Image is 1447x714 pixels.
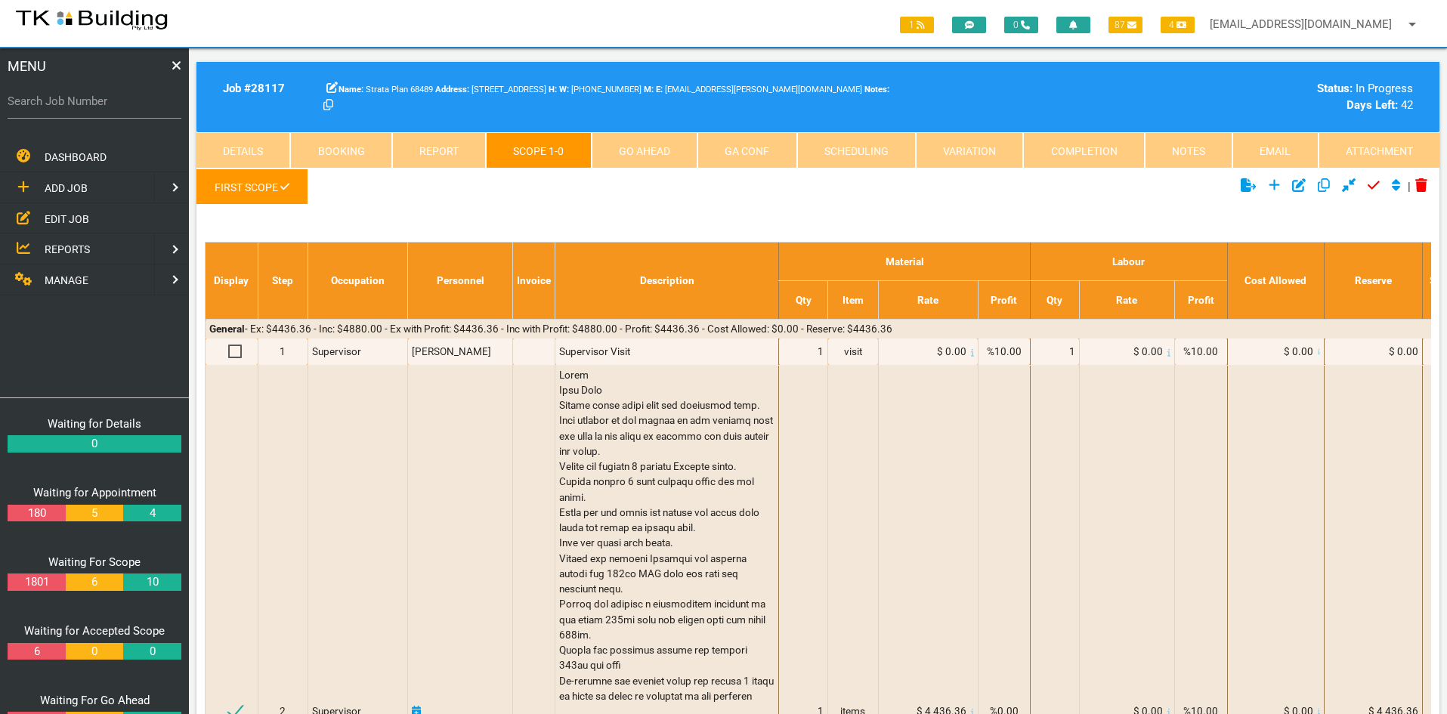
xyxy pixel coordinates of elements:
[644,85,654,94] b: M:
[1030,242,1227,280] th: Labour
[513,242,555,320] th: Invoice
[779,280,828,319] th: Qty
[559,85,569,94] b: W:
[916,132,1023,168] a: Variation
[280,345,286,357] span: 1
[290,132,391,168] a: Booking
[1232,132,1318,168] a: Email
[1325,338,1423,365] td: $ 0.00
[592,132,697,168] a: Go Ahead
[1325,242,1423,320] th: Reserve
[40,694,150,707] a: Waiting For Go Ahead
[209,323,245,335] b: General
[45,151,107,163] span: DASHBOARD
[937,345,966,357] span: $ 0.00
[45,274,88,286] span: MANAGE
[779,242,1031,280] th: Material
[697,132,796,168] a: GA Conf
[1317,82,1353,95] b: Status:
[1347,98,1398,112] b: Days Left:
[1023,132,1144,168] a: Completion
[1030,280,1079,319] th: Qty
[435,85,469,94] b: Address:
[308,242,408,320] th: Occupation
[1079,280,1175,319] th: Rate
[45,212,89,224] span: EDIT JOB
[339,85,363,94] b: Name:
[196,168,308,205] a: First Scope
[323,98,333,112] a: Click here copy customer information.
[339,85,433,94] span: Strata Plan 68489
[1004,17,1038,33] span: 0
[555,242,779,320] th: Description
[1227,242,1325,320] th: Cost Allowed
[1175,280,1227,319] th: Profit
[987,345,1022,357] span: %10.00
[656,85,663,94] b: E:
[818,345,824,357] span: 1
[8,643,65,660] a: 6
[123,573,181,591] a: 10
[900,17,934,33] span: 1
[66,573,123,591] a: 6
[1133,345,1163,357] span: $ 0.00
[48,555,141,569] a: Waiting For Scope
[66,505,123,522] a: 5
[48,417,141,431] a: Waiting for Details
[8,505,65,522] a: 180
[123,505,181,522] a: 4
[797,132,916,168] a: Scheduling
[223,82,285,95] b: Job # 28117
[1183,345,1218,357] span: %10.00
[45,243,90,255] span: REPORTS
[559,345,630,357] span: Supervisor Visit
[1128,80,1413,114] div: In Progress 42
[196,132,290,168] a: Details
[559,85,642,94] span: [PHONE_NUMBER]
[1161,17,1195,33] span: 4
[1108,17,1142,33] span: 87
[15,8,169,32] img: s3file
[24,624,165,638] a: Waiting for Accepted Scope
[33,486,156,499] a: Waiting for Appointment
[8,435,181,453] a: 0
[844,345,862,357] span: visit
[435,85,546,94] span: [STREET_ADDRESS]
[8,573,65,591] a: 1801
[45,182,88,194] span: ADD JOB
[408,242,513,320] th: Personnel
[878,280,978,319] th: Rate
[408,338,513,365] td: [PERSON_NAME]
[66,643,123,660] a: 0
[864,85,889,94] b: Notes:
[978,280,1030,319] th: Profit
[123,643,181,660] a: 0
[312,345,361,357] span: Supervisor
[1236,168,1432,205] div: |
[549,85,557,94] b: H:
[656,85,862,94] span: [EMAIL_ADDRESS][PERSON_NAME][DOMAIN_NAME]
[486,132,591,168] a: Scope 1-0
[8,56,46,76] span: MENU
[1069,345,1075,357] span: 1
[258,242,308,320] th: Step
[1145,132,1232,168] a: Notes
[8,93,181,110] label: Search Job Number
[1284,345,1313,357] span: $ 0.00
[392,132,486,168] a: Report
[828,280,879,319] th: Item
[206,242,258,320] th: Display
[1319,132,1439,168] a: Attachment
